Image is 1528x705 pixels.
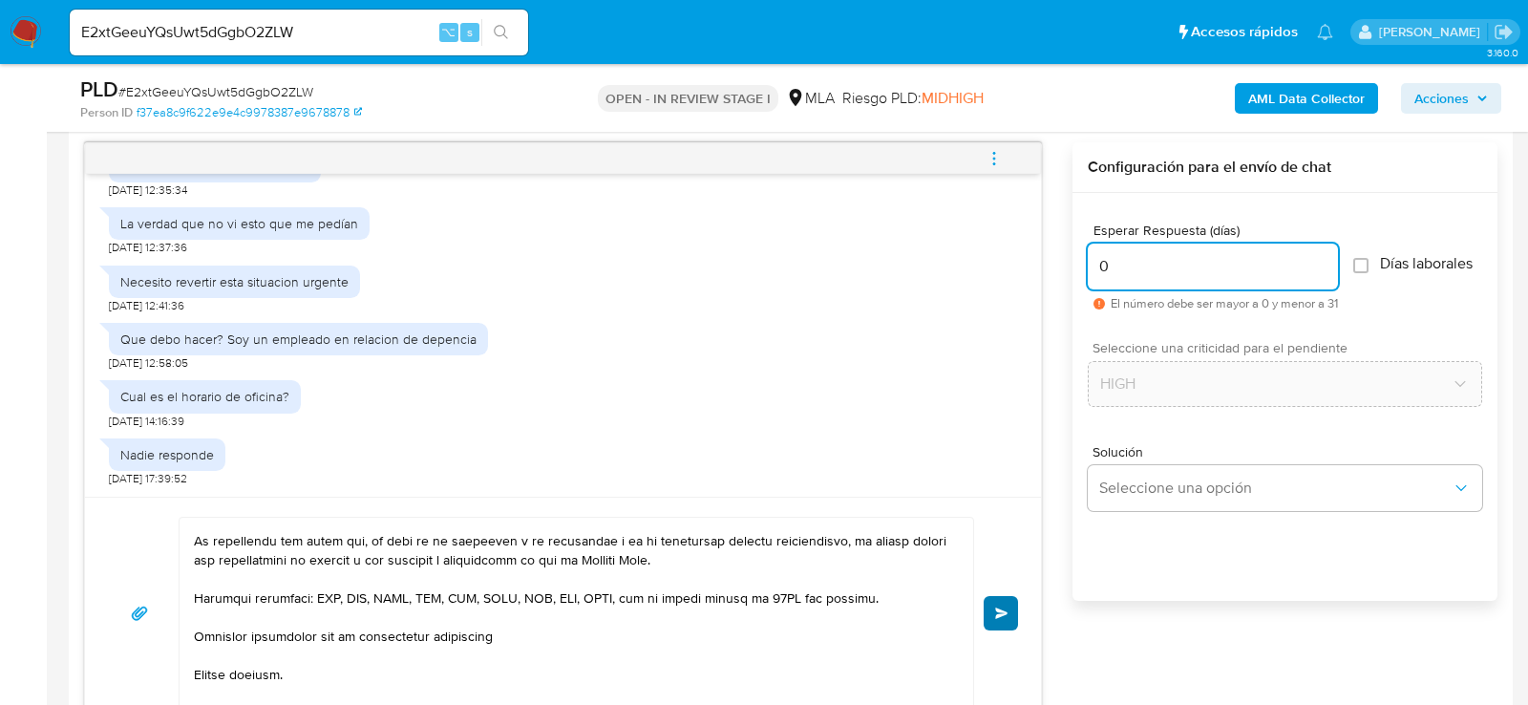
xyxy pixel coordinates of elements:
span: El número debe ser mayor a 0 y menor a 31 [1111,297,1338,310]
span: Solución [1093,445,1487,459]
b: AML Data Collector [1248,83,1365,114]
button: Seleccione una opción [1088,465,1482,511]
span: HIGH [1100,374,1451,394]
button: HIGH [1088,361,1482,407]
a: Salir [1494,22,1514,42]
span: ⌥ [441,23,456,41]
div: Necesito revertir esta situacion urgente [120,273,349,290]
input: Buscar usuario o caso... [70,20,528,45]
a: f37ea8c9f622e9e4c9978387e9678878 [137,104,362,121]
span: Esperar Respuesta (días) [1093,224,1344,238]
span: s [467,23,473,41]
h3: Configuración para el envío de chat [1088,158,1482,177]
button: Acciones [1401,83,1501,114]
input: Días laborales [1353,258,1369,273]
span: [DATE] 14:16:39 [109,414,184,429]
span: MIDHIGH [922,87,984,109]
span: Acciones [1414,83,1469,114]
span: Accesos rápidos [1191,22,1298,42]
p: lourdes.morinigo@mercadolibre.com [1379,23,1487,41]
div: La verdad que no vi esto que me pedían [120,215,358,232]
span: Enviar [995,608,1008,619]
span: Días laborales [1380,254,1473,273]
b: PLD [80,74,118,104]
p: OPEN - IN REVIEW STAGE I [598,85,778,112]
span: # E2xtGeeuYQsUwt5dGgbO2ZLW [118,82,313,101]
a: Notificaciones [1317,24,1333,40]
button: menu-action [963,136,1026,182]
span: Riesgo PLD: [842,88,984,109]
span: [DATE] 17:39:52 [109,471,187,486]
div: Que debo hacer? Soy un empleado en relacion de depencia [120,331,477,348]
span: [DATE] 12:41:36 [109,298,184,313]
b: Person ID [80,104,133,121]
div: MLA [786,88,835,109]
button: search-icon [481,19,520,46]
div: Cual es el horario de oficina? [120,388,289,405]
span: [DATE] 12:35:34 [109,182,187,198]
span: 3.160.0 [1487,45,1518,60]
input: days_to_wait [1088,254,1338,279]
span: Seleccione una opción [1099,479,1452,498]
span: [DATE] 12:37:36 [109,240,187,255]
div: Acaban de suspender mi cuenta [120,158,309,175]
button: Enviar [984,596,1018,630]
span: Seleccione una criticidad para el pendiente [1093,341,1487,354]
button: AML Data Collector [1235,83,1378,114]
div: Nadie responde [120,446,214,463]
span: [DATE] 12:58:05 [109,355,188,371]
